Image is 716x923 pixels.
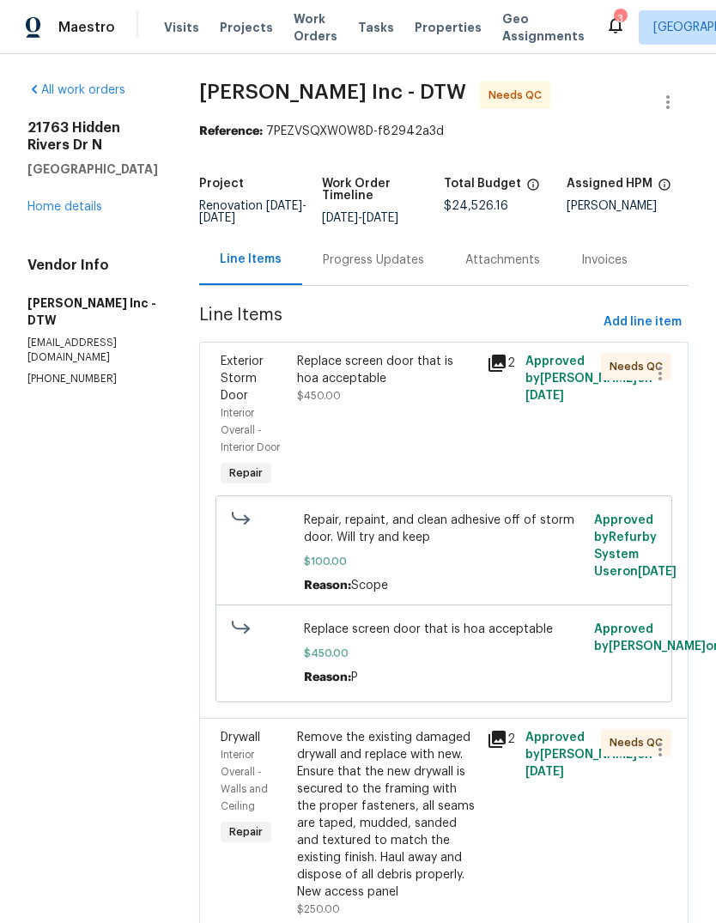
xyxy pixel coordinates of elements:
h4: Vendor Info [27,257,158,274]
span: [DATE] [322,212,358,224]
span: $100.00 [304,553,583,570]
button: Add line item [597,307,689,338]
p: [EMAIL_ADDRESS][DOMAIN_NAME] [27,336,158,365]
span: [DATE] [638,566,677,578]
p: [PHONE_NUMBER] [27,372,158,386]
div: 2 [487,353,514,373]
a: All work orders [27,84,125,96]
div: 7PEZVSQXW0W8D-f82942a3d [199,123,689,140]
span: Projects [220,19,273,36]
span: $450.00 [297,391,341,401]
span: Renovation [199,200,306,224]
span: Line Items [199,307,597,338]
span: The hpm assigned to this work order. [658,178,671,200]
span: [DATE] [525,766,564,778]
span: Approved by [PERSON_NAME] on [525,355,652,402]
span: Needs QC [610,734,670,751]
span: [DATE] [266,200,302,212]
span: Repair, repaint, and clean adhesive off of storm door. Will try and keep [304,512,583,546]
span: Approved by Refurby System User on [594,514,677,578]
div: Attachments [465,252,540,269]
span: Visits [164,19,199,36]
span: $250.00 [297,904,340,914]
span: Scope [351,580,388,592]
b: Reference: [199,125,263,137]
span: Replace screen door that is hoa acceptable [304,621,583,638]
h5: [GEOGRAPHIC_DATA] [27,161,158,178]
span: Geo Assignments [502,10,585,45]
span: P [351,671,358,683]
div: Remove the existing damaged drywall and replace with new. Ensure that the new drywall is secured ... [297,729,477,901]
span: Repair [222,823,270,841]
span: [DATE] [525,390,564,402]
span: [DATE] [199,212,235,224]
div: 3 [614,10,626,27]
span: [DATE] [362,212,398,224]
span: Maestro [58,19,115,36]
span: Reason: [304,671,351,683]
span: $450.00 [304,645,583,662]
h2: 21763 Hidden Rivers Dr N [27,119,158,154]
span: Reason: [304,580,351,592]
a: Home details [27,201,102,213]
span: Needs QC [610,358,670,375]
span: Drywall [221,732,260,744]
span: Add line item [604,312,682,333]
div: [PERSON_NAME] [567,200,689,212]
div: Line Items [220,251,282,268]
span: - [322,212,398,224]
span: [PERSON_NAME] Inc - DTW [199,82,466,102]
span: Interior Overall - Interior Door [221,408,280,452]
span: Properties [415,19,482,36]
div: 2 [487,729,514,750]
div: Invoices [581,252,628,269]
span: Interior Overall - Walls and Ceiling [221,750,268,811]
span: $24,526.16 [444,200,508,212]
span: Work Orders [294,10,337,45]
span: Approved by [PERSON_NAME] on [525,732,652,778]
span: Needs QC [488,87,549,104]
div: Progress Updates [323,252,424,269]
span: Tasks [358,21,394,33]
h5: Assigned HPM [567,178,652,190]
h5: Work Order Timeline [322,178,445,202]
span: The total cost of line items that have been proposed by Opendoor. This sum includes line items th... [526,178,540,200]
h5: Total Budget [444,178,521,190]
span: Repair [222,465,270,482]
span: Exterior Storm Door [221,355,264,402]
h5: Project [199,178,244,190]
span: - [199,200,306,224]
h5: [PERSON_NAME] Inc - DTW [27,295,158,329]
div: Replace screen door that is hoa acceptable [297,353,477,387]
